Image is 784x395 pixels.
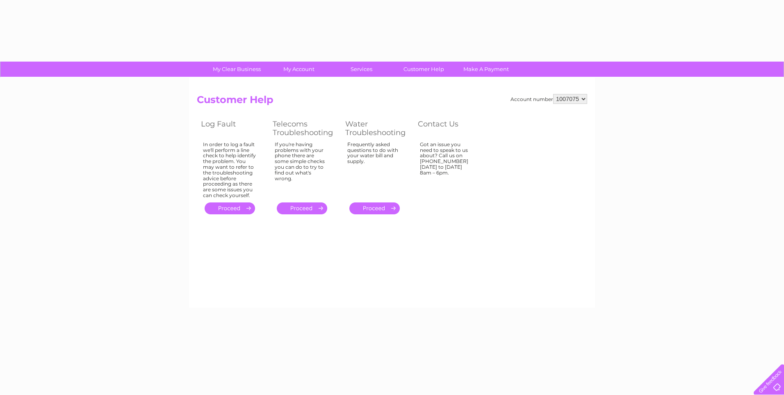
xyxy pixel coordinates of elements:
[452,62,520,77] a: Make A Payment
[390,62,458,77] a: Customer Help
[414,117,485,139] th: Contact Us
[203,62,271,77] a: My Clear Business
[197,94,587,110] h2: Customer Help
[420,142,473,195] div: Got an issue you need to speak to us about? Call us on [PHONE_NUMBER] [DATE] to [DATE] 8am – 6pm.
[341,117,414,139] th: Water Troubleshooting
[265,62,333,77] a: My Account
[511,94,587,104] div: Account number
[205,202,255,214] a: .
[347,142,401,195] div: Frequently asked questions to do with your water bill and supply.
[203,142,256,198] div: In order to log a fault we'll perform a line check to help identify the problem. You may want to ...
[277,202,327,214] a: .
[328,62,395,77] a: Services
[269,117,341,139] th: Telecoms Troubleshooting
[275,142,329,195] div: If you're having problems with your phone there are some simple checks you can do to try to find ...
[197,117,269,139] th: Log Fault
[349,202,400,214] a: .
